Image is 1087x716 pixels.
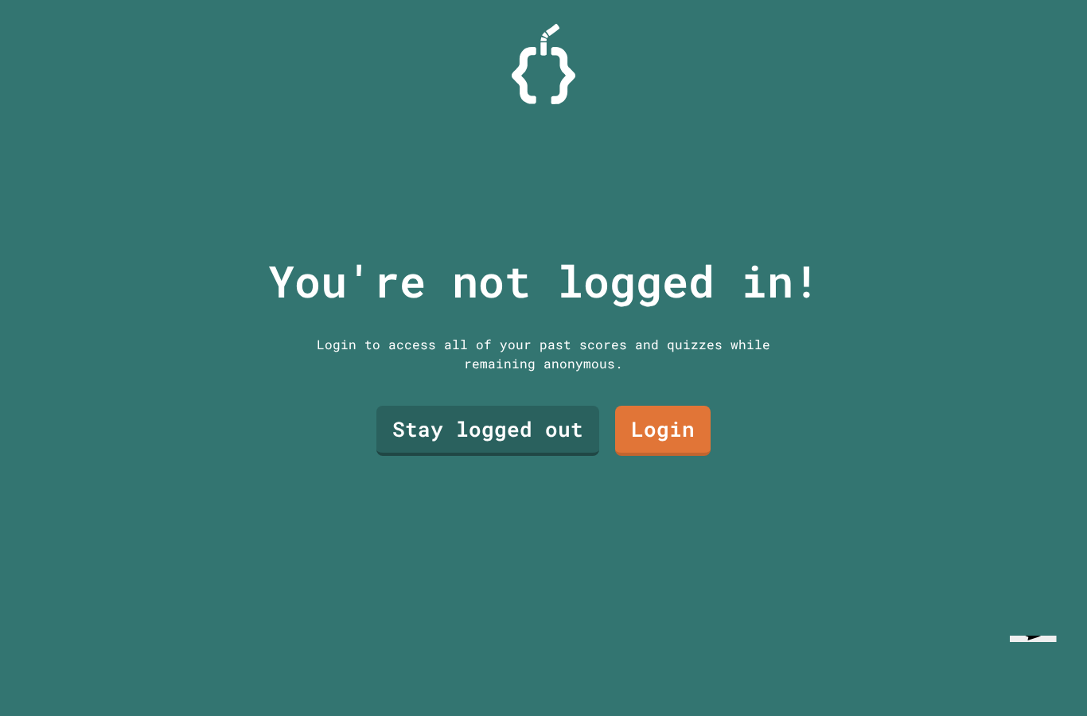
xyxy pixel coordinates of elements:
[512,24,575,104] img: Logo.svg
[268,248,820,314] p: You're not logged in!
[615,406,711,456] a: Login
[1003,636,1074,703] iframe: chat widget
[376,406,599,456] a: Stay logged out
[305,335,782,373] div: Login to access all of your past scores and quizzes while remaining anonymous.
